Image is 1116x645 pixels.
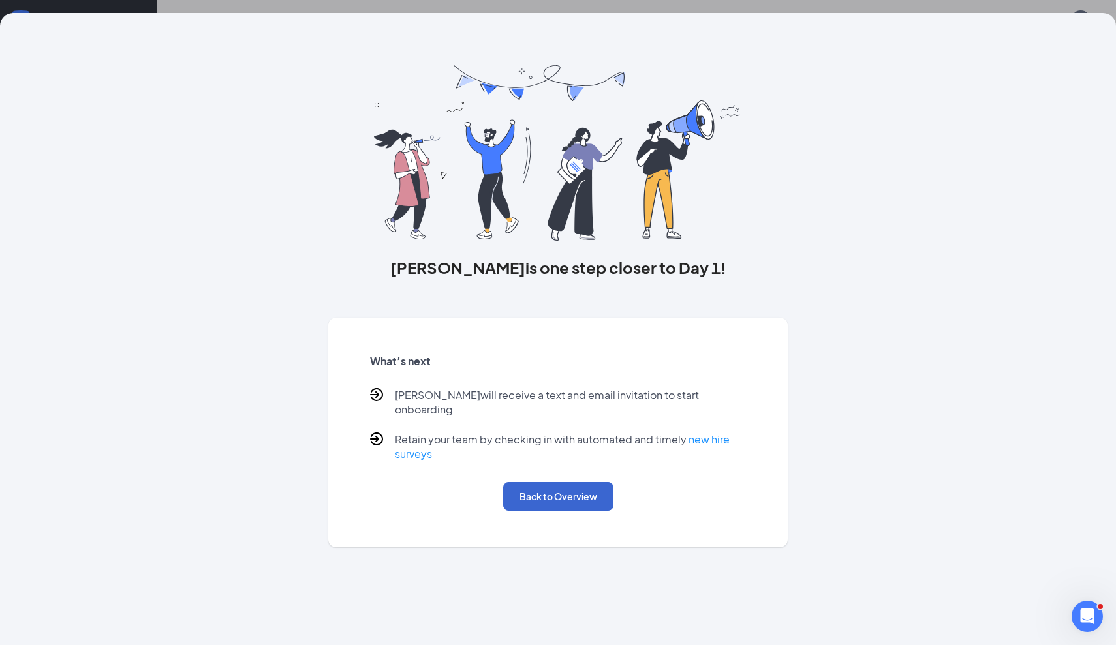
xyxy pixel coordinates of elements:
[395,388,746,417] p: [PERSON_NAME] will receive a text and email invitation to start onboarding
[374,65,741,241] img: you are all set
[395,432,730,460] a: new hire surveys
[395,432,746,461] p: Retain your team by checking in with automated and timely
[503,482,613,511] button: Back to Overview
[328,256,788,278] h3: [PERSON_NAME] is one step closer to Day 1!
[1072,601,1103,632] iframe: Intercom live chat
[370,354,746,368] h5: What’s next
